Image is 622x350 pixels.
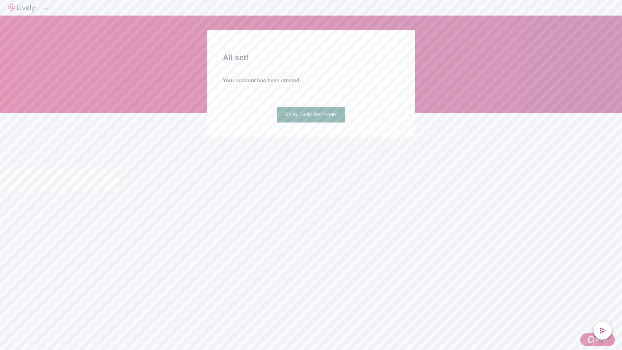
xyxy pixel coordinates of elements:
[580,333,615,346] button: Zendesk support iconHelp
[593,321,612,340] button: chat
[599,327,606,334] svg: Lively AI Assistant
[277,107,346,122] a: Go to Lively dashboard
[223,52,399,64] h2: All set!
[43,8,48,10] button: Log out
[596,336,607,344] span: Help
[588,336,596,344] svg: Zendesk support icon
[223,77,399,85] h4: Your account has been created.
[8,4,35,12] img: Lively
